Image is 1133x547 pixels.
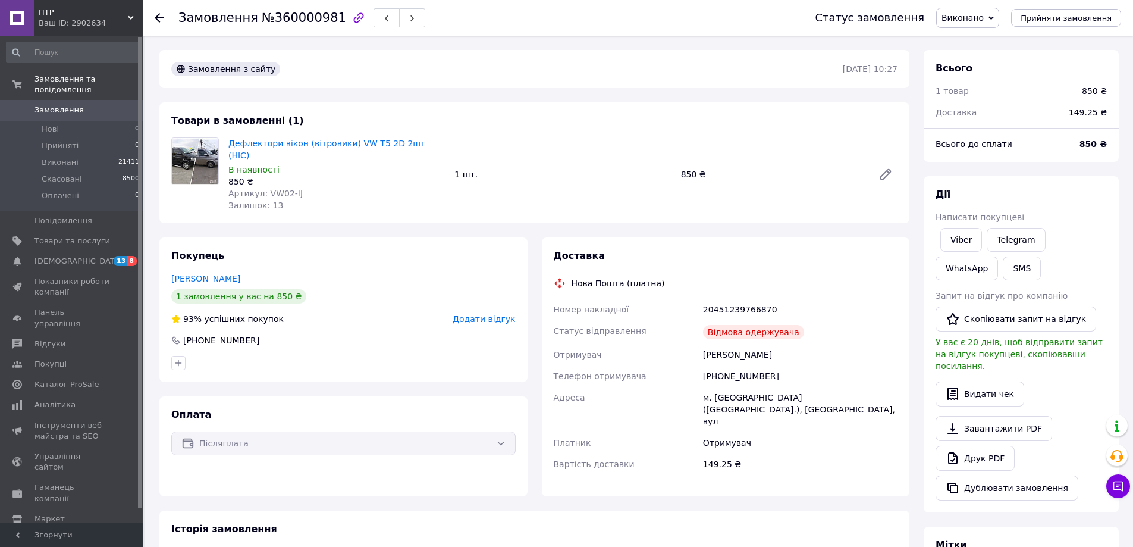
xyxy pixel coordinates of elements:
img: Дефлектори вікон (вітровики) VW T5 2D 2шт (HIC) [172,138,218,185]
span: Скасовані [42,174,82,185]
div: 149.25 ₴ [701,454,900,475]
span: Гаманець компанії [34,482,110,504]
span: Виконані [42,157,79,168]
span: ПТР [39,7,128,18]
span: Артикул: VW02-IJ [228,189,303,198]
button: Чат з покупцем [1106,474,1130,498]
div: Відмова одержувача [703,325,804,339]
button: Дублювати замовлення [936,476,1078,501]
a: Viber [940,228,982,252]
a: WhatsApp [936,257,998,280]
span: Інструменти веб-майстра та SEO [34,420,110,442]
span: №360000981 [262,11,346,25]
span: Запит на відгук про компанію [936,291,1068,301]
b: 850 ₴ [1079,139,1107,149]
span: Телефон отримувача [554,371,646,381]
span: Покупець [171,250,225,261]
button: SMS [1003,257,1041,280]
span: Повідомлення [34,215,92,226]
span: 1 товар [936,86,969,96]
span: Платник [554,438,591,448]
div: м. [GEOGRAPHIC_DATA] ([GEOGRAPHIC_DATA].), [GEOGRAPHIC_DATA], вул [701,387,900,432]
a: [PERSON_NAME] [171,274,240,283]
span: Товари та послуги [34,236,110,246]
span: 93% [183,314,202,324]
span: 21411 [118,157,139,168]
button: Видати чек [936,382,1024,407]
span: Залишок: 13 [228,201,283,210]
a: Завантажити PDF [936,416,1052,441]
span: Замовлення [34,105,84,115]
span: 8 [127,256,137,266]
div: Статус замовлення [815,12,924,24]
time: [DATE] 10:27 [843,64,897,74]
span: [DEMOGRAPHIC_DATA] [34,256,123,267]
span: 0 [135,124,139,135]
div: Нова Пошта (платна) [569,277,668,289]
span: Оплата [171,409,211,420]
span: Управління сайтом [34,451,110,473]
span: Прийняти замовлення [1021,14,1112,23]
span: 13 [114,256,127,266]
a: Редагувати [874,162,897,186]
span: Доставка [936,108,977,117]
div: [PHONE_NUMBER] [701,365,900,387]
span: Дії [936,189,950,200]
span: Покупці [34,359,67,370]
div: успішних покупок [171,313,284,325]
div: Ваш ID: 2902634 [39,18,143,29]
span: Отримувач [554,350,602,360]
div: [PERSON_NAME] [701,344,900,365]
span: Вартість доставки [554,460,635,469]
div: 850 ₴ [676,166,869,183]
span: Показники роботи компанії [34,276,110,298]
span: В наявності [228,165,280,174]
span: Товари в замовленні (1) [171,115,304,126]
a: Дефлектори вікон (вітровики) VW T5 2D 2шт (HIC) [228,139,425,160]
span: Всього до сплати [936,139,1012,149]
span: Оплачені [42,190,79,201]
button: Скопіювати запит на відгук [936,307,1096,332]
span: Аналітика [34,399,76,410]
span: Панель управління [34,307,110,329]
span: 8500 [123,174,139,185]
span: 0 [135,140,139,151]
span: Доставка [554,250,605,261]
span: Замовлення [178,11,258,25]
span: 0 [135,190,139,201]
input: Пошук [6,42,140,63]
div: Замовлення з сайту [171,62,280,76]
span: Прийняті [42,140,79,151]
div: 1 замовлення у вас на 850 ₴ [171,289,306,304]
button: Прийняти замовлення [1011,9,1121,27]
span: Каталог ProSale [34,379,99,390]
a: Telegram [987,228,1045,252]
span: Відгуки [34,339,65,349]
div: Отримувач [701,432,900,454]
span: Історія замовлення [171,523,277,535]
span: Нові [42,124,59,135]
span: Маркет [34,514,65,524]
span: У вас є 20 днів, щоб відправити запит на відгук покупцеві, скопіювавши посилання. [936,337,1103,371]
div: Повернутися назад [155,12,164,24]
span: Виконано [941,13,984,23]
span: Замовлення та повідомлення [34,74,143,95]
a: Друк PDF [936,446,1015,471]
div: [PHONE_NUMBER] [182,335,261,346]
div: 1 шт. [450,166,676,183]
span: Статус відправлення [554,326,646,336]
span: Написати покупцеві [936,212,1024,222]
span: Адреса [554,393,585,402]
span: Всього [936,62,972,74]
span: Додати відгук [453,314,515,324]
div: 149.25 ₴ [1062,99,1114,126]
span: Номер накладної [554,305,629,314]
div: 850 ₴ [1082,85,1107,97]
div: 20451239766870 [701,299,900,320]
div: 850 ₴ [228,176,445,187]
